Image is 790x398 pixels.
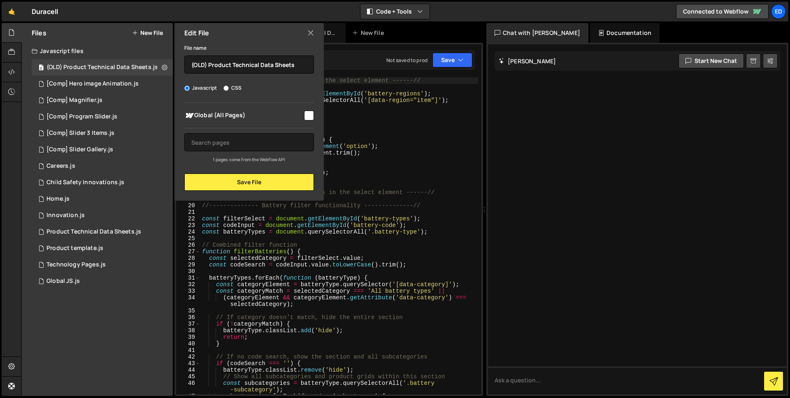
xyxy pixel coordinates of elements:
[2,2,22,21] a: 🤙
[184,28,209,37] h2: Edit File
[184,111,303,120] span: Global (All Pages)
[46,146,113,153] div: [Comp] Slider Gallery.js
[32,191,173,207] div: 15279/40113.js
[771,4,786,19] a: Ed
[46,80,139,88] div: [Comp] Hero image Animation.js
[46,113,117,120] div: [Comp] Program Slider.js
[46,278,80,285] div: Global JS.js
[176,334,200,340] div: 39
[176,367,200,373] div: 44
[46,245,103,252] div: Product template.js
[486,23,588,43] div: Chat with [PERSON_NAME]
[184,44,207,52] label: File name
[46,261,106,268] div: Technology Pages.js
[32,224,173,240] div: 15279/44152.js
[590,23,660,43] div: Documentation
[184,174,314,191] button: Save File
[360,4,430,19] button: Code + Tools
[213,157,285,162] small: 1 pages come from the Webflow API
[223,84,242,92] label: CSS
[32,125,173,141] div: 15279/41369.js
[32,7,58,16] div: Duracell
[176,314,200,321] div: 36
[176,288,200,294] div: 33
[176,242,200,248] div: 26
[176,327,200,334] div: 38
[176,321,200,327] div: 37
[176,235,200,242] div: 25
[176,229,200,235] div: 24
[132,30,163,36] button: New File
[32,76,173,92] div: 15279/40813.js
[176,275,200,281] div: 31
[176,268,200,275] div: 30
[386,57,428,64] div: Not saved to prod
[176,294,200,308] div: 34
[176,202,200,209] div: 20
[223,86,229,91] input: CSS
[176,222,200,229] div: 23
[32,109,173,125] div: 15279/40525.js
[176,347,200,354] div: 41
[184,84,217,92] label: Javascript
[678,53,744,68] button: Start new chat
[176,340,200,347] div: 40
[176,248,200,255] div: 27
[184,86,190,91] input: Javascript
[22,43,173,59] div: Javascript files
[32,257,173,273] div: 15279/40598.js
[32,240,173,257] div: 15279/41640.js
[32,28,46,37] h2: Files
[32,92,173,109] div: 15279/41996.js
[46,195,70,203] div: Home.js
[184,133,314,151] input: Search pages
[432,53,472,67] button: Save
[176,373,200,380] div: 45
[499,57,556,65] h2: [PERSON_NAME]
[46,64,158,71] div: (OLD) Product Technical Data Sheets.js
[176,261,200,268] div: 29
[176,281,200,288] div: 32
[176,215,200,222] div: 22
[176,308,200,314] div: 35
[32,141,173,158] div: 15279/41584.js
[176,255,200,261] div: 28
[32,59,174,76] div: 15279/44092.js
[39,65,44,72] span: 0
[184,56,314,74] input: Name
[46,162,75,170] div: Careers.js
[176,380,200,393] div: 46
[46,130,114,137] div: [Comp] Slider 3 Items.js
[676,4,769,19] a: Connected to Webflow
[46,179,124,186] div: Child Safety Innovations.js
[352,29,387,37] div: New File
[32,174,173,191] div: 15279/40992.js
[32,158,173,174] div: 15279/40814.js
[32,207,173,224] div: 15279/40526.js
[46,97,102,104] div: [Comp] Magnifier.js
[32,273,173,289] div: 15279/40399.js
[46,212,85,219] div: Innovation.js
[176,354,200,360] div: 42
[176,360,200,367] div: 43
[46,228,141,236] div: Product Technical Data Sheets.js
[176,209,200,215] div: 21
